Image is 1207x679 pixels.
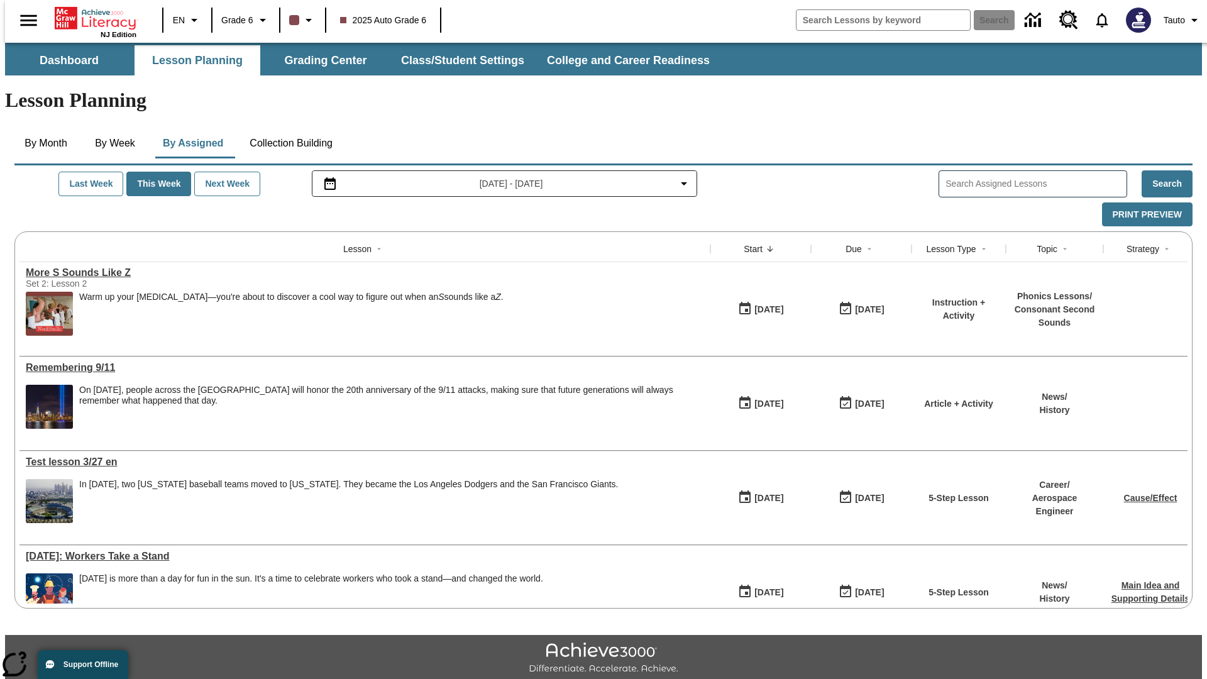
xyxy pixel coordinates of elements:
a: Notifications [1086,4,1118,36]
div: [DATE] [855,585,884,600]
div: Labor Day: Workers Take a Stand [26,551,704,562]
div: SubNavbar [5,43,1202,75]
p: History [1039,592,1069,605]
button: 09/01/25: Last day the lesson can be accessed [834,297,888,321]
div: Labor Day is more than a day for fun in the sun. It's a time to celebrate workers who took a stan... [79,573,543,617]
button: Lesson Planning [135,45,260,75]
div: Lesson Type [926,243,976,255]
div: Home [55,4,136,38]
div: Remembering 9/11 [26,362,704,373]
p: Article + Activity [924,397,993,411]
button: Dashboard [6,45,132,75]
div: Strategy [1127,243,1159,255]
button: Language: EN, Select a language [167,9,207,31]
button: Search [1142,170,1193,197]
p: Instruction + Activity [918,296,1000,323]
div: [DATE] [754,585,783,600]
div: Start [744,243,763,255]
input: Search Assigned Lessons [945,175,1127,193]
div: [DATE] [855,490,884,506]
div: [DATE] [855,396,884,412]
button: Grade: Grade 6, Select a grade [216,9,275,31]
button: Sort [372,241,387,257]
span: Grade 6 [221,14,253,27]
div: More S Sounds Like Z [26,267,704,279]
p: News / [1039,579,1069,592]
span: EN [173,14,185,27]
div: [DATE] is more than a day for fun in the sun. It's a time to celebrate workers who took a stand—a... [79,573,543,584]
div: Due [846,243,862,255]
button: Select a new avatar [1118,4,1159,36]
button: College and Career Readiness [537,45,720,75]
a: Test lesson 3/27 en, Lessons [26,456,704,468]
button: Class/Student Settings [391,45,534,75]
div: SubNavbar [5,45,721,75]
img: Avatar [1126,8,1151,33]
div: Warm up your vocal cords—you're about to discover a cool way to figure out when an S sounds like ... [79,292,504,336]
a: Cause/Effect [1124,493,1177,503]
div: [DATE] [754,490,783,506]
img: New York City Tribute in Light from Liberty State Park, New Jersey [26,385,73,429]
button: 09/01/25: Last day the lesson can be accessed [834,392,888,416]
p: 5-Step Lesson [929,586,989,599]
div: [DATE] [855,302,884,317]
div: Set 2: Lesson 2 [26,279,214,289]
div: Lesson [343,243,372,255]
button: Open side menu [10,2,47,39]
button: By Month [14,128,77,158]
button: 09/01/25: First time the lesson was available [734,297,788,321]
button: Sort [1159,241,1174,257]
button: By Assigned [153,128,233,158]
div: On September 11, 2021, people across the United States will honor the 20th anniversary of the 9/1... [79,385,704,429]
div: On [DATE], people across the [GEOGRAPHIC_DATA] will honor the 20th anniversary of the 9/11 attack... [79,385,704,406]
input: search field [796,10,970,30]
span: [DATE] - [DATE] [480,177,543,190]
button: Class color is dark brown. Change class color [284,9,321,31]
p: Career / [1012,478,1097,492]
button: Sort [763,241,778,257]
button: Profile/Settings [1159,9,1207,31]
p: News / [1039,390,1069,404]
em: Z [495,292,501,302]
img: Dodgers stadium. [26,479,73,523]
div: Topic [1037,243,1057,255]
button: Sort [862,241,877,257]
button: Next Week [194,172,260,196]
div: In [DATE], two [US_STATE] baseball teams moved to [US_STATE]. They became the Los Angeles Dodgers... [79,479,619,490]
button: Sort [976,241,991,257]
button: 09/01/25: First time the lesson was available [734,486,788,510]
button: Print Preview [1102,202,1193,227]
button: Sort [1057,241,1072,257]
span: NJ Edition [101,31,136,38]
em: S [438,292,444,302]
p: 5-Step Lesson [929,492,989,505]
a: More S Sounds Like Z, Lessons [26,267,704,279]
svg: Collapse Date Range Filter [676,176,692,191]
div: Test lesson 3/27 en [26,456,704,468]
a: Home [55,6,136,31]
button: Last Week [58,172,123,196]
a: Data Center [1017,3,1052,38]
p: Aerospace Engineer [1012,492,1097,518]
a: Remembering 9/11, Lessons [26,362,704,373]
span: 2025 Auto Grade 6 [340,14,427,27]
div: [DATE] [754,302,783,317]
a: Main Idea and Supporting Details [1111,580,1189,604]
img: women in a lab smell the armpits of five men [26,292,73,336]
p: Phonics Lessons / [1012,290,1097,303]
a: Labor Day: Workers Take a Stand, Lessons [26,551,704,562]
div: [DATE] [754,396,783,412]
span: Tauto [1164,14,1185,27]
button: Grading Center [263,45,389,75]
div: In 1958, two New York baseball teams moved to California. They became the Los Angeles Dodgers and... [79,479,619,523]
button: 09/01/25: First time the lesson was available [734,392,788,416]
button: 09/01/25: First time the lesson was available [734,580,788,604]
button: 09/07/25: Last day the lesson can be accessed [834,580,888,604]
button: Support Offline [38,650,128,679]
a: Resource Center, Will open in new tab [1052,3,1086,37]
p: Warm up your [MEDICAL_DATA]—you're about to discover a cool way to figure out when an sounds like... [79,292,504,302]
